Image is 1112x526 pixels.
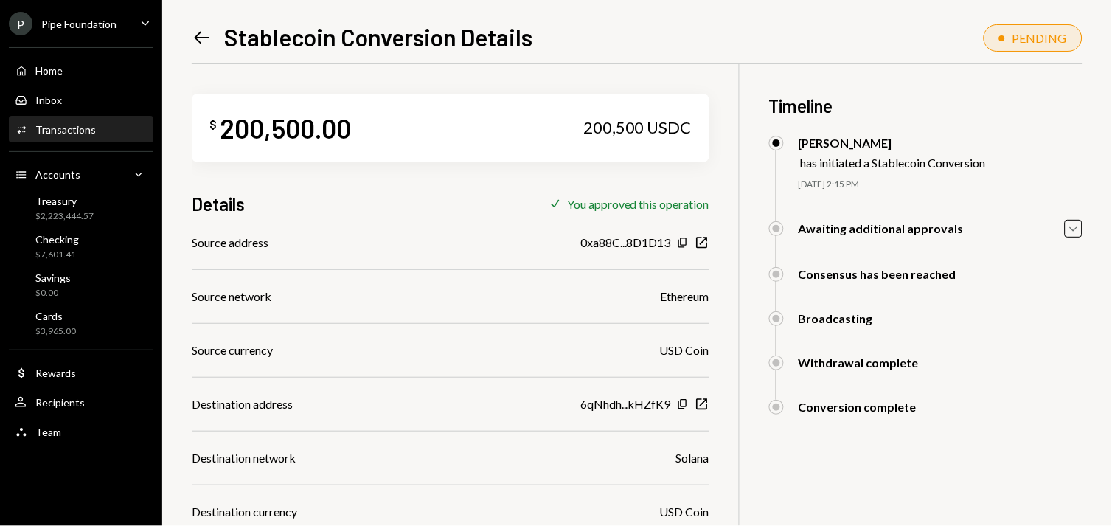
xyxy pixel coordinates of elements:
[799,267,956,281] div: Consensus has been reached
[661,288,709,305] div: Ethereum
[9,116,153,142] a: Transactions
[220,111,351,145] div: 200,500.00
[35,287,71,300] div: $0.00
[9,86,153,113] a: Inbox
[192,234,268,252] div: Source address
[35,123,96,136] div: Transactions
[799,136,986,150] div: [PERSON_NAME]
[799,221,964,235] div: Awaiting additional approvals
[9,418,153,445] a: Team
[35,233,79,246] div: Checking
[9,389,153,415] a: Recipients
[660,503,709,521] div: USD Coin
[35,271,71,284] div: Savings
[35,396,85,409] div: Recipients
[580,395,671,413] div: 6qNhdh...kHZfK9
[224,22,532,52] h1: Stablecoin Conversion Details
[192,342,273,359] div: Source currency
[35,249,79,261] div: $7,601.41
[35,310,76,322] div: Cards
[9,12,32,35] div: P
[583,117,692,138] div: 200,500 USDC
[9,57,153,83] a: Home
[799,400,917,414] div: Conversion complete
[567,197,709,211] div: You approved this operation
[9,305,153,341] a: Cards$3,965.00
[676,449,709,467] div: Solana
[799,356,919,370] div: Withdrawal complete
[192,449,296,467] div: Destination network
[9,229,153,264] a: Checking$7,601.41
[580,234,671,252] div: 0xa88C...8D1D13
[35,168,80,181] div: Accounts
[192,395,293,413] div: Destination address
[35,195,94,207] div: Treasury
[35,367,76,379] div: Rewards
[9,190,153,226] a: Treasury$2,223,444.57
[209,117,217,132] div: $
[35,325,76,338] div: $3,965.00
[9,161,153,187] a: Accounts
[660,342,709,359] div: USD Coin
[35,210,94,223] div: $2,223,444.57
[35,64,63,77] div: Home
[192,503,297,521] div: Destination currency
[799,311,873,325] div: Broadcasting
[801,156,986,170] div: has initiated a Stablecoin Conversion
[9,359,153,386] a: Rewards
[35,426,61,438] div: Team
[35,94,62,106] div: Inbox
[192,192,245,216] h3: Details
[769,94,1083,118] h3: Timeline
[9,267,153,302] a: Savings$0.00
[1012,31,1067,45] div: PENDING
[192,288,271,305] div: Source network
[799,179,1083,191] div: [DATE] 2:15 PM
[41,18,117,30] div: Pipe Foundation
